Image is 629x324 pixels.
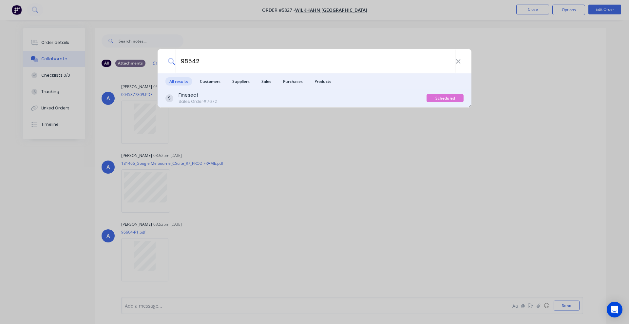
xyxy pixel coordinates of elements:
[175,49,456,73] input: Start typing a customer or supplier name to create a new order...
[179,99,217,105] div: Sales Order #7672
[607,302,622,317] div: Open Intercom Messenger
[196,77,224,86] span: Customers
[279,77,307,86] span: Purchases
[257,77,275,86] span: Sales
[165,77,192,86] span: All results
[311,77,335,86] span: Products
[228,77,254,86] span: Suppliers
[427,94,464,102] div: Scheduled
[179,92,217,99] div: Fineseat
